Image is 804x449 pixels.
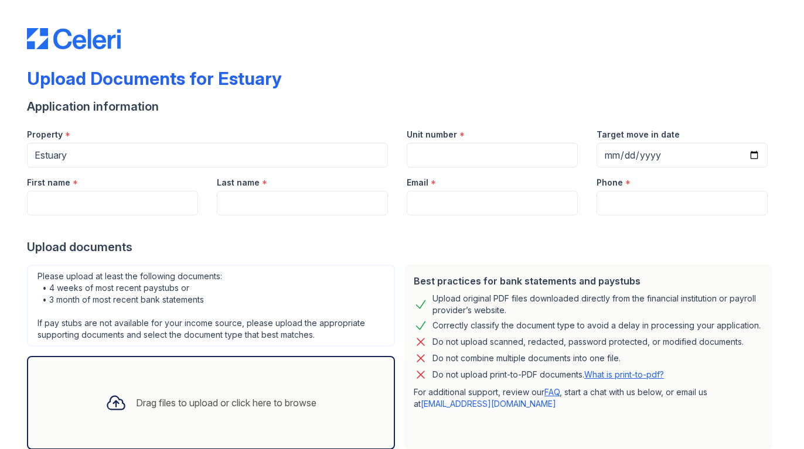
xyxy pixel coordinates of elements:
label: First name [27,177,70,188]
div: Do not combine multiple documents into one file. [432,351,621,365]
div: Upload documents [27,239,777,255]
label: Last name [217,177,260,188]
div: Drag files to upload or click here to browse [136,396,316,410]
label: Phone [597,177,623,188]
label: Property [27,129,63,140]
div: Best practices for bank statements and paystubs [414,274,763,288]
p: Do not upload print-to-PDF documents. [432,369,664,381]
p: For additional support, review our , start a chat with us below, or email us at [414,386,763,410]
a: FAQ [544,387,560,397]
div: Upload original PDF files downloaded directly from the financial institution or payroll provider’... [432,293,763,316]
div: Correctly classify the document type to avoid a delay in processing your application. [432,318,761,333]
label: Email [407,177,428,188]
div: Upload Documents for Estuary [27,68,282,89]
div: Application information [27,98,777,115]
img: CE_Logo_Blue-a8612792a0a2168367f1c8372b55b34899dd931a85d93a1a3d3e32e68fde9ad4.png [27,28,121,49]
label: Target move in date [597,129,680,140]
a: What is print-to-pdf? [584,369,664,379]
div: Do not upload scanned, redacted, password protected, or modified documents. [432,335,744,349]
div: Please upload at least the following documents: • 4 weeks of most recent paystubs or • 3 month of... [27,265,395,347]
label: Unit number [407,129,457,140]
a: [EMAIL_ADDRESS][DOMAIN_NAME] [421,399,556,409]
